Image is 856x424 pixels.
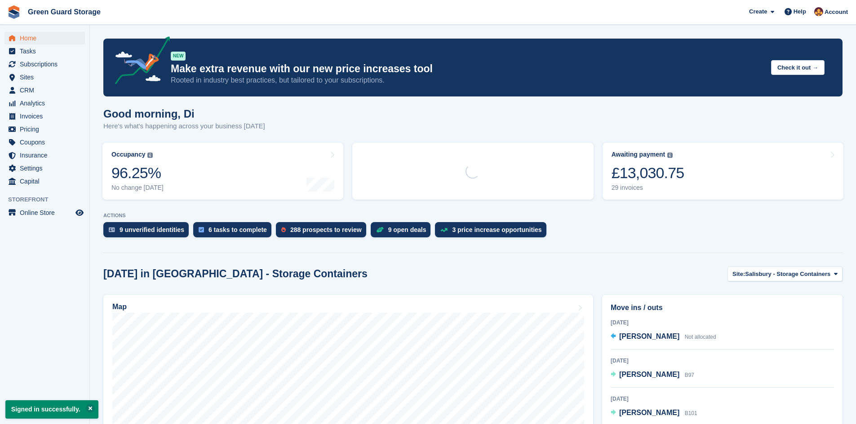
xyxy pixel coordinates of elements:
[20,175,74,188] span: Capital
[171,52,186,61] div: NEW
[112,303,127,311] h2: Map
[4,136,85,149] a: menu
[611,331,716,343] a: [PERSON_NAME] Not allocated
[376,227,384,233] img: deal-1b604bf984904fb50ccaf53a9ad4b4a5d6e5aea283cecdc64d6e3604feb123c2.svg
[20,71,74,83] span: Sites
[109,227,115,232] img: verify_identity-adf6edd0f0f0b5bbfe63781bf79b02c33cf7c696d77639b501bdc392416b5a36.svg
[20,32,74,44] span: Home
[732,270,745,279] span: Site:
[745,270,830,279] span: Salisbury - Storage Containers
[199,227,204,232] img: task-75834270c22a3079a89374b754ae025e5fb1db73e45f91037f5363f120a921f8.svg
[20,136,74,149] span: Coupons
[4,84,85,96] a: menu
[435,222,550,242] a: 3 price increase opportunities
[727,267,843,281] button: Site: Salisbury - Storage Containers
[611,357,834,365] div: [DATE]
[111,151,145,158] div: Occupancy
[388,226,426,233] div: 9 open deals
[685,334,716,340] span: Not allocated
[20,162,74,175] span: Settings
[281,227,286,232] img: prospect-51fa495bee0391a8d652442698ab0144808aea92771e9ea1ae160a38d050c398.svg
[103,268,368,280] h2: [DATE] in [GEOGRAPHIC_DATA] - Storage Containers
[619,371,679,378] span: [PERSON_NAME]
[612,151,665,158] div: Awaiting payment
[171,75,764,85] p: Rooted in industry best practices, but tailored to your subscriptions.
[619,332,679,340] span: [PERSON_NAME]
[611,407,697,419] a: [PERSON_NAME] B101
[111,164,164,182] div: 96.25%
[120,226,184,233] div: 9 unverified identities
[749,7,767,16] span: Create
[611,302,834,313] h2: Move ins / outs
[4,123,85,136] a: menu
[20,84,74,96] span: CRM
[4,32,85,44] a: menu
[102,143,343,200] a: Occupancy 96.25% No change [DATE]
[4,206,85,219] a: menu
[171,62,764,75] p: Make extra revenue with our new price increases tool
[5,400,98,419] p: Signed in successfully.
[611,369,694,381] a: [PERSON_NAME] B97
[4,58,85,70] a: menu
[107,36,170,87] img: price-adjustments-announcement-icon-8257ccfd72463d97f412b2fc003d46551f7dbcb40ab6d574587a9cd5c0d94...
[74,207,85,218] a: Preview store
[771,60,825,75] button: Check it out →
[4,71,85,83] a: menu
[611,395,834,403] div: [DATE]
[147,153,153,158] img: icon-info-grey-7440780725fd019a000dd9b08b2336e03edf1995a4989e88bcd33f0948082b44.svg
[4,175,85,188] a: menu
[4,149,85,162] a: menu
[371,222,435,242] a: 9 open deals
[20,58,74,70] span: Subscriptions
[4,97,85,109] a: menu
[103,213,843,219] p: ACTIONS
[276,222,371,242] a: 288 prospects to review
[612,164,684,182] div: £13,030.75
[4,110,85,122] a: menu
[103,222,193,242] a: 9 unverified identities
[603,143,843,200] a: Awaiting payment £13,030.75 29 invoices
[20,97,74,109] span: Analytics
[825,8,848,17] span: Account
[103,108,265,120] h1: Good morning, Di
[24,4,104,19] a: Green Guard Storage
[4,162,85,175] a: menu
[611,319,834,327] div: [DATE]
[685,372,694,378] span: B97
[8,195,89,204] span: Storefront
[440,228,448,232] img: price_increase_opportunities-93ffe204e8149a01c8c9dc8f82e8f89637d9d84a8eef4429ea346261dce0b2c0.svg
[20,206,74,219] span: Online Store
[667,153,673,158] img: icon-info-grey-7440780725fd019a000dd9b08b2336e03edf1995a4989e88bcd33f0948082b44.svg
[208,226,267,233] div: 6 tasks to complete
[619,409,679,416] span: [PERSON_NAME]
[20,110,74,122] span: Invoices
[103,121,265,131] p: Here's what's happening across your business [DATE]
[290,226,362,233] div: 288 prospects to review
[794,7,806,16] span: Help
[814,7,823,16] img: Di Bradley
[193,222,276,242] a: 6 tasks to complete
[7,5,21,19] img: stora-icon-8386f47178a22dfd0bd8f6a31ec36ba5ce8667c1dd55bd0f319d3a0aa187defe.svg
[20,123,74,136] span: Pricing
[111,184,164,192] div: No change [DATE]
[452,226,541,233] div: 3 price increase opportunities
[612,184,684,192] div: 29 invoices
[685,410,697,416] span: B101
[20,149,74,162] span: Insurance
[20,45,74,57] span: Tasks
[4,45,85,57] a: menu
